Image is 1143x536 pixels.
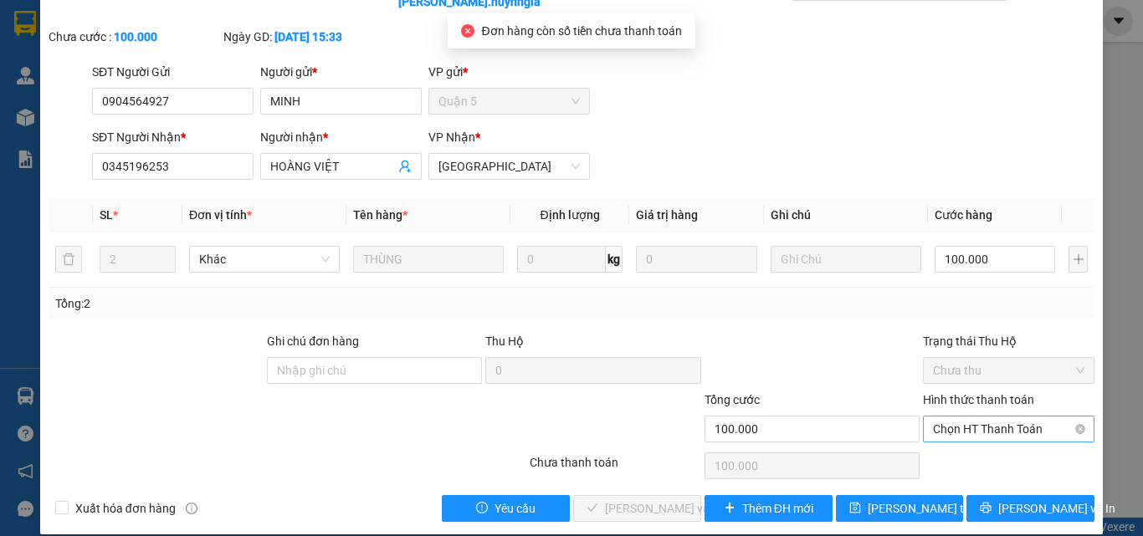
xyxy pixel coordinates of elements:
[476,502,488,515] span: exclamation-circle
[92,63,254,81] div: SĐT Người Gửi
[199,247,330,272] span: Khác
[933,416,1084,442] span: Chọn HT Thanh Toán
[14,14,40,32] span: Gửi:
[849,502,861,515] span: save
[742,499,813,518] span: Thêm ĐH mới
[69,499,182,518] span: Xuất hóa đơn hàng
[1069,246,1088,273] button: plus
[923,393,1034,406] label: Hình thức thanh toán
[724,502,736,515] span: plus
[196,52,330,72] div: NGỌC
[274,30,342,43] b: [DATE] 15:33
[771,246,921,273] input: Ghi Chú
[461,24,474,38] span: close-circle
[540,208,599,222] span: Định lượng
[267,357,482,384] input: Ghi chú đơn hàng
[636,246,756,273] input: 0
[14,52,184,72] div: THOẠI
[100,208,113,222] span: SL
[868,499,1002,518] span: [PERSON_NAME] thay đổi
[353,246,504,273] input: VD: Bàn, Ghế
[223,28,395,46] div: Ngày GD:
[933,358,1084,383] span: Chưa thu
[980,502,992,515] span: printer
[1075,424,1085,434] span: close-circle
[528,453,703,482] div: Chưa thanh toán
[13,105,187,125] div: 40.000
[705,495,833,522] button: plusThêm ĐH mới
[196,14,330,52] div: [PERSON_NAME]
[428,130,475,144] span: VP Nhận
[705,393,760,406] span: Tổng cước
[998,499,1115,518] span: [PERSON_NAME] và In
[442,495,570,522] button: exclamation-circleYêu cầu
[260,128,422,146] div: Người nhận
[49,28,220,46] div: Chưa cước :
[485,334,524,348] span: Thu Hộ
[55,294,443,313] div: Tổng: 2
[92,128,254,146] div: SĐT Người Nhận
[196,14,236,32] span: Nhận:
[438,154,580,179] span: Ninh Hòa
[260,63,422,81] div: Người gửi
[398,160,412,173] span: user-add
[966,495,1094,522] button: printer[PERSON_NAME] và In
[196,72,330,95] div: 0918796457
[481,24,681,38] span: Đơn hàng còn số tiền chưa thanh toán
[438,89,580,114] span: Quận 5
[606,246,623,273] span: kg
[14,72,184,95] div: 0914024117
[14,14,184,52] div: [GEOGRAPHIC_DATA]
[923,332,1094,350] div: Trạng thái Thu Hộ
[114,30,157,43] b: 100.000
[189,208,252,222] span: Đơn vị tính
[495,499,536,518] span: Yêu cầu
[55,246,82,273] button: delete
[764,199,928,232] th: Ghi chú
[935,208,992,222] span: Cước hàng
[573,495,701,522] button: check[PERSON_NAME] và Giao hàng
[186,503,197,514] span: info-circle
[836,495,964,522] button: save[PERSON_NAME] thay đổi
[428,63,590,81] div: VP gửi
[267,334,359,348] label: Ghi chú đơn hàng
[13,107,64,125] span: Đã thu :
[353,208,407,222] span: Tên hàng
[636,208,698,222] span: Giá trị hàng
